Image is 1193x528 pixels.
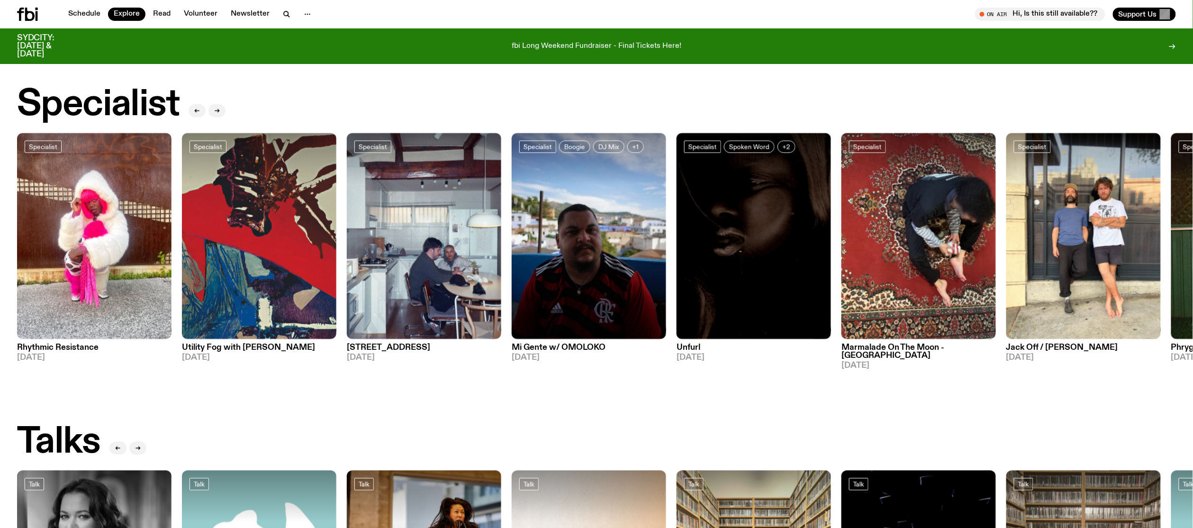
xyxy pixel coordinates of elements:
[1006,354,1161,362] span: [DATE]
[677,344,831,352] h3: Unfurl
[975,8,1105,21] button: On AirHi, Is this still available??
[564,143,585,150] span: Boogie
[677,354,831,362] span: [DATE]
[853,143,882,150] span: Specialist
[688,143,717,150] span: Specialist
[29,481,40,488] span: Talk
[841,362,996,370] span: [DATE]
[190,478,209,491] a: Talk
[841,344,996,360] h3: Marmalade On The Moon - [GEOGRAPHIC_DATA]
[178,8,223,21] a: Volunteer
[147,8,176,21] a: Read
[512,354,666,362] span: [DATE]
[17,344,172,352] h3: Rhythmic Resistance
[853,481,864,488] span: Talk
[849,141,886,153] a: Specialist
[108,8,145,21] a: Explore
[783,143,790,150] span: +2
[684,141,721,153] a: Specialist
[63,8,106,21] a: Schedule
[1014,478,1033,491] a: Talk
[359,143,387,150] span: Specialist
[29,143,57,150] span: Specialist
[17,354,172,362] span: [DATE]
[841,339,996,370] a: Marmalade On The Moon - [GEOGRAPHIC_DATA][DATE]
[559,141,590,153] a: Boogie
[677,339,831,362] a: Unfurl[DATE]
[512,42,681,51] p: fbi Long Weekend Fundraiser - Final Tickets Here!
[347,354,501,362] span: [DATE]
[1113,8,1176,21] button: Support Us
[1018,481,1029,488] span: Talk
[1119,10,1157,18] span: Support Us
[17,424,100,460] h2: Talks
[684,478,704,491] a: Talk
[724,141,775,153] a: Spoken Word
[524,143,552,150] span: Specialist
[729,143,769,150] span: Spoken Word
[524,481,534,488] span: Talk
[512,344,666,352] h3: Mi Gente w/ OMOLOKO
[519,141,556,153] a: Specialist
[359,481,370,488] span: Talk
[25,478,44,491] a: Talk
[512,339,666,362] a: Mi Gente w/ OMOLOKO[DATE]
[841,133,996,339] img: Tommy - Persian Rug
[182,339,336,362] a: Utility Fog with [PERSON_NAME][DATE]
[519,478,539,491] a: Talk
[25,141,62,153] a: Specialist
[1006,339,1161,362] a: Jack Off / [PERSON_NAME][DATE]
[194,481,205,488] span: Talk
[1006,133,1161,339] img: Ricky Albeck + Violinist Tom on the street leaning against the front window of the fbi station
[777,141,795,153] button: +2
[1014,141,1051,153] a: Specialist
[1018,143,1047,150] span: Specialist
[627,141,644,153] button: +1
[17,34,78,58] h3: SYDCITY: [DATE] & [DATE]
[633,143,639,150] span: +1
[598,143,619,150] span: DJ Mix
[225,8,275,21] a: Newsletter
[182,344,336,352] h3: Utility Fog with [PERSON_NAME]
[17,87,179,123] h2: Specialist
[354,141,391,153] a: Specialist
[17,339,172,362] a: Rhythmic Resistance[DATE]
[354,478,374,491] a: Talk
[1006,344,1161,352] h3: Jack Off / [PERSON_NAME]
[347,133,501,339] img: Pat sits at a dining table with his profile facing the camera. Rhea sits to his left facing the c...
[194,143,222,150] span: Specialist
[347,344,501,352] h3: [STREET_ADDRESS]
[182,133,336,339] img: Cover to Mikoo's album It Floats
[849,478,868,491] a: Talk
[593,141,624,153] a: DJ Mix
[182,354,336,362] span: [DATE]
[190,141,226,153] a: Specialist
[17,133,172,339] img: Attu crouches on gravel in front of a brown wall. They are wearing a white fur coat with a hood, ...
[688,481,699,488] span: Talk
[347,339,501,362] a: [STREET_ADDRESS][DATE]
